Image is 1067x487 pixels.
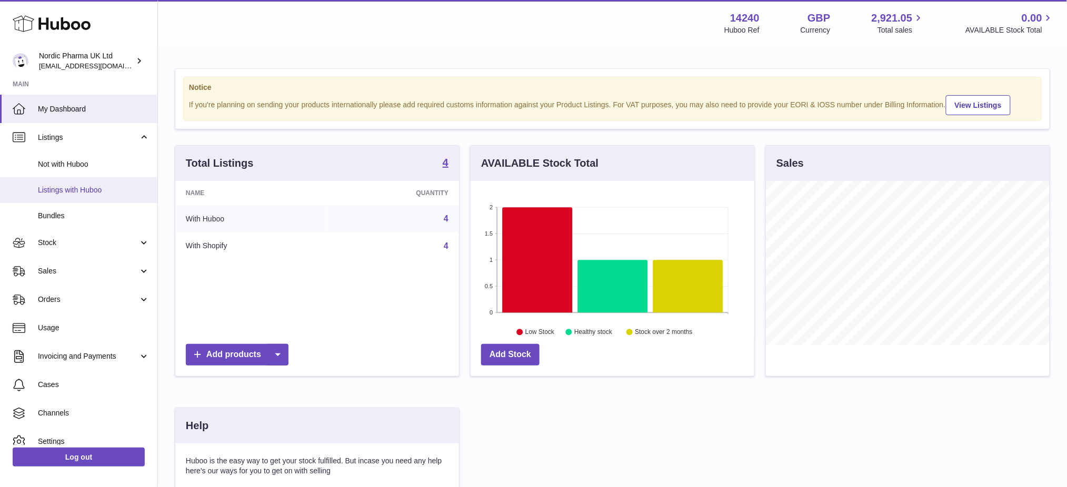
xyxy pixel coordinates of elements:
text: 2 [490,204,493,210]
span: 2,921.05 [872,11,913,25]
a: Log out [13,448,145,466]
a: 2,921.05 Total sales [872,11,925,35]
span: Settings [38,437,149,447]
text: Healthy stock [574,329,613,336]
span: Not with Huboo [38,159,149,169]
div: Nordic Pharma UK Ltd [39,51,134,71]
span: Sales [38,266,138,276]
span: Usage [38,323,149,333]
img: internalAdmin-14240@internal.huboo.com [13,53,28,69]
text: 1 [490,257,493,263]
strong: Notice [189,83,1036,93]
div: If you're planning on sending your products internationally please add required customs informati... [189,94,1036,115]
span: Listings [38,133,138,143]
div: Currency [801,25,831,35]
span: My Dashboard [38,104,149,114]
span: Bundles [38,211,149,221]
a: 4 [443,157,448,170]
text: 0.5 [485,283,493,289]
div: Huboo Ref [724,25,760,35]
span: Total sales [877,25,924,35]
span: Cases [38,380,149,390]
a: 4 [444,241,448,250]
td: With Shopify [175,232,328,260]
strong: 4 [443,157,448,168]
span: Invoicing and Payments [38,351,138,361]
a: View Listings [946,95,1011,115]
a: Add Stock [481,344,540,366]
a: Add products [186,344,288,366]
span: [EMAIL_ADDRESS][DOMAIN_NAME] [39,62,155,70]
span: Channels [38,408,149,418]
span: Stock [38,238,138,248]
h3: Help [186,419,208,433]
a: 0.00 AVAILABLE Stock Total [965,11,1054,35]
span: AVAILABLE Stock Total [965,25,1054,35]
span: Orders [38,295,138,305]
span: 0.00 [1022,11,1042,25]
text: 1.5 [485,230,493,237]
strong: 14240 [730,11,760,25]
p: Huboo is the easy way to get your stock fulfilled. But incase you need any help here's our ways f... [186,456,448,476]
text: Low Stock [525,329,555,336]
h3: AVAILABLE Stock Total [481,156,599,170]
span: Listings with Huboo [38,185,149,195]
text: 0 [490,309,493,316]
td: With Huboo [175,205,328,232]
strong: GBP [807,11,830,25]
th: Quantity [328,181,459,205]
h3: Sales [776,156,804,170]
th: Name [175,181,328,205]
a: 4 [444,214,448,223]
h3: Total Listings [186,156,254,170]
text: Stock over 2 months [635,329,692,336]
